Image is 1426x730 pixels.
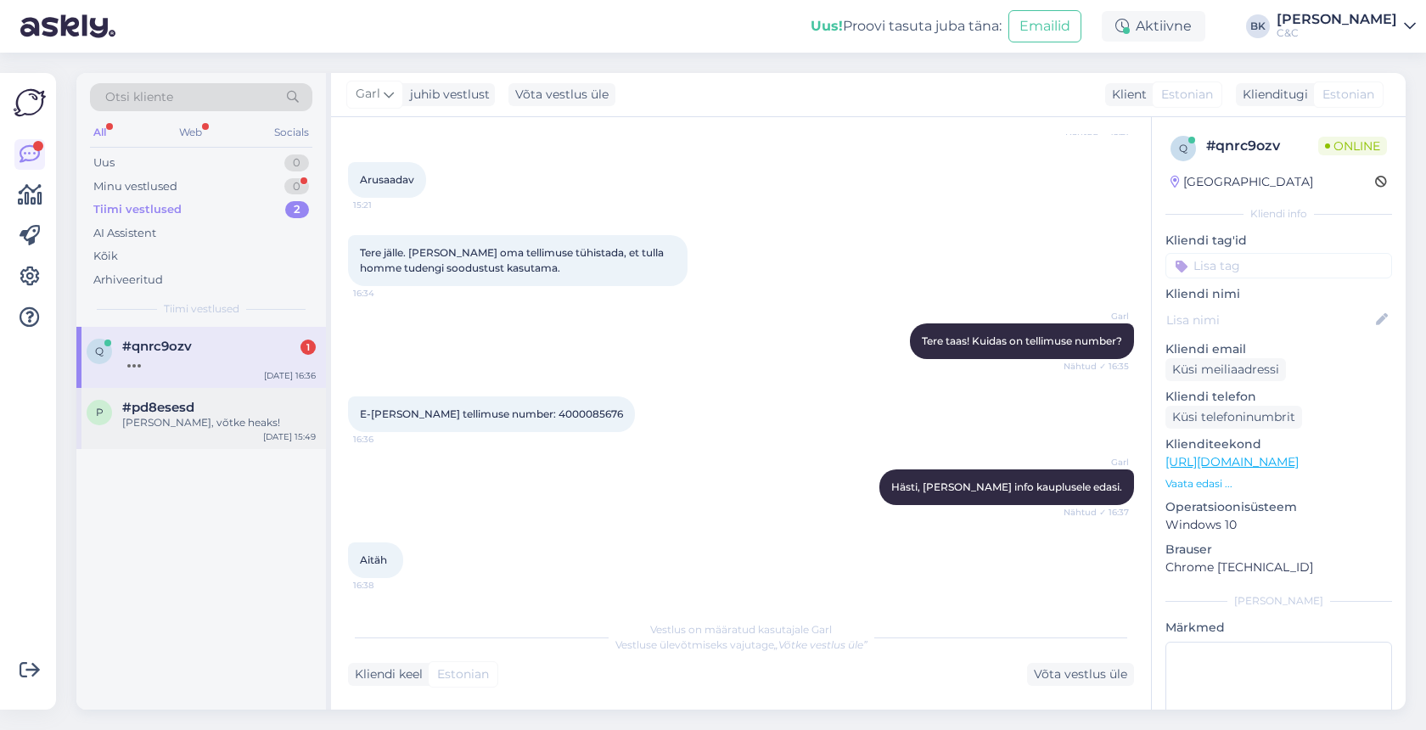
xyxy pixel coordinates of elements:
span: Tiimi vestlused [164,301,239,317]
span: Aitäh [360,553,387,566]
img: Askly Logo [14,87,46,119]
span: q [1179,142,1187,154]
span: p [96,406,104,418]
div: Tiimi vestlused [93,201,182,218]
div: Web [176,121,205,143]
span: Tere taas! Kuidas on tellimuse number? [922,334,1122,347]
span: Online [1318,137,1387,155]
span: E-[PERSON_NAME] tellimuse number: 4000085676 [360,407,623,420]
span: Hästi, [PERSON_NAME] info kauplusele edasi. [891,480,1122,493]
span: Estonian [437,665,489,683]
a: [PERSON_NAME]C&C [1277,13,1416,40]
div: Kliendi info [1165,206,1392,222]
div: Aktiivne [1102,11,1205,42]
div: AI Assistent [93,225,156,242]
div: [DATE] 15:49 [263,430,316,443]
div: 2 [285,201,309,218]
p: Kliendi tag'id [1165,232,1392,250]
span: Estonian [1161,86,1213,104]
span: Garl [356,85,380,104]
div: [DATE] 16:36 [264,369,316,382]
div: Klienditugi [1236,86,1308,104]
div: Socials [271,121,312,143]
span: Otsi kliente [105,88,173,106]
div: Võta vestlus üle [508,83,615,106]
div: juhib vestlust [403,86,490,104]
div: 0 [284,154,309,171]
p: Kliendi nimi [1165,285,1392,303]
p: Windows 10 [1165,516,1392,534]
div: Klient [1105,86,1147,104]
div: Uus [93,154,115,171]
span: #qnrc9ozv [122,339,192,354]
div: Arhiveeritud [93,272,163,289]
p: Brauser [1165,541,1392,559]
div: Proovi tasuta juba täna: [811,16,1002,36]
i: „Võtke vestlus üle” [774,638,867,651]
div: [PERSON_NAME] [1277,13,1397,26]
span: 15:21 [353,199,417,211]
div: BK [1246,14,1270,38]
p: Vaata edasi ... [1165,476,1392,491]
div: [PERSON_NAME], võtke heaks! [122,415,316,430]
span: 16:34 [353,287,417,300]
span: Garl [1065,456,1129,469]
span: Vestluse ülevõtmiseks vajutage [615,638,867,651]
span: Garl [1065,310,1129,323]
span: Nähtud ✓ 16:35 [1064,360,1129,373]
p: Chrome [TECHNICAL_ID] [1165,559,1392,576]
span: 16:38 [353,579,417,592]
span: Arusaadav [360,173,414,186]
p: Operatsioonisüsteem [1165,498,1392,516]
div: 1 [300,340,316,355]
span: Nähtud ✓ 16:37 [1064,506,1129,519]
input: Lisa tag [1165,253,1392,278]
div: Võta vestlus üle [1027,663,1134,686]
span: q [95,345,104,357]
p: Kliendi email [1165,340,1392,358]
p: Klienditeekond [1165,435,1392,453]
span: #pd8esesd [122,400,194,415]
div: Minu vestlused [93,178,177,195]
div: Kõik [93,248,118,265]
div: 0 [284,178,309,195]
p: Märkmed [1165,619,1392,637]
div: [PERSON_NAME] [1165,593,1392,609]
button: Emailid [1008,10,1081,42]
span: 16:36 [353,433,417,446]
div: # qnrc9ozv [1206,136,1318,156]
div: [GEOGRAPHIC_DATA] [1171,173,1313,191]
div: C&C [1277,26,1397,40]
a: [URL][DOMAIN_NAME] [1165,454,1299,469]
div: All [90,121,109,143]
p: Kliendi telefon [1165,388,1392,406]
span: Tere jälle. [PERSON_NAME] oma tellimuse tühistada, et tulla homme tudengi soodustust kasutama. [360,246,666,274]
span: Vestlus on määratud kasutajale Garl [650,623,832,636]
div: Küsi telefoninumbrit [1165,406,1302,429]
input: Lisa nimi [1166,311,1373,329]
div: Küsi meiliaadressi [1165,358,1286,381]
span: Estonian [1322,86,1374,104]
b: Uus! [811,18,843,34]
div: Kliendi keel [348,665,423,683]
